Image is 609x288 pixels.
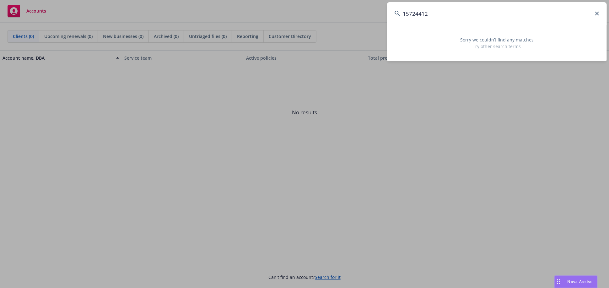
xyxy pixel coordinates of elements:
[395,36,599,43] span: Sorry we couldn’t find any matches
[555,276,563,288] div: Drag to move
[395,43,599,50] span: Try other search terms
[554,275,598,288] button: Nova Assist
[387,2,607,25] input: Search...
[568,279,592,284] span: Nova Assist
